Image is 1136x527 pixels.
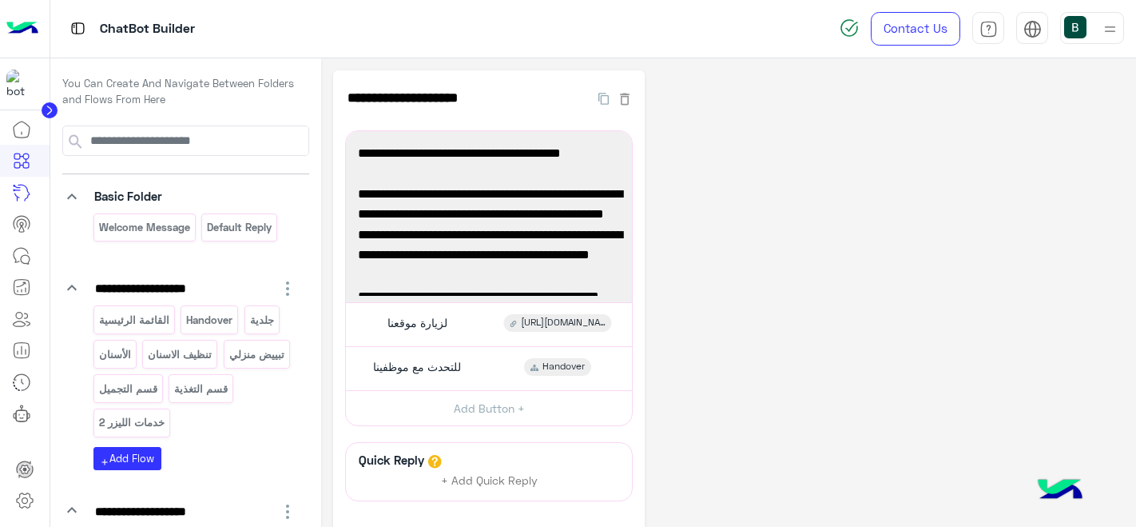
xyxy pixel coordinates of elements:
i: keyboard_arrow_down [62,278,81,297]
p: You Can Create And Navigate Between Folders and Flows From Here [62,76,310,107]
span: Basic Folder [94,189,162,203]
button: Add Button + [346,390,632,426]
p: قسم التجميل [97,380,158,398]
span: 👋 أهلاً بك في قسم التغذية بعيادات جويل 🥗 [358,143,620,164]
span: Handover [542,360,585,374]
a: tab [972,12,1004,46]
a: Contact Us [871,12,960,46]
p: جلدية [248,311,275,329]
p: Welcome Message [97,218,191,237]
p: خدمات الليزر 2 [97,413,165,432]
img: spinner [840,18,859,38]
span: [URL][DOMAIN_NAME] [521,316,606,330]
span: + Add Quick Reply [441,473,538,487]
span: 💎 والأهم… نحن الوكلاء المعتمدون لبرنامج ايديا بروتين (Ideal Protein)، اللي يضمن لك نتائج آمنة وفع... [358,245,620,306]
img: Logo [6,12,38,46]
p: تنظيف الاسنان [147,345,213,364]
img: hulul-logo.png [1032,463,1088,519]
p: Default reply [206,218,273,237]
i: keyboard_arrow_down [62,187,81,206]
i: keyboard_arrow_down [62,501,81,520]
img: tab [68,18,88,38]
img: tab [1023,20,1042,38]
img: 177882628735456 [6,70,35,98]
p: قسم التغذية [173,380,229,398]
span: لزيارة موقعنا [387,316,447,330]
button: addAdd Flow [93,447,161,470]
span: للتحدث مع موظفينا [373,360,461,374]
h6: Quick Reply [355,453,428,467]
p: تبييض منزلي [228,345,285,364]
img: profile [1100,19,1120,39]
i: add [100,457,109,467]
p: القائمة الرئيسية [97,311,170,329]
img: userImage [1064,16,1086,38]
div: https://www.jwelclinic.com/nutrition [504,314,612,332]
p: الأسنان [97,345,132,364]
button: + Add Quick Reply [429,469,549,493]
button: Delete Flow [617,89,633,107]
button: Duplicate Flow [590,89,617,107]
p: ChatBot Builder [100,18,195,40]
img: tab [979,20,998,38]
p: Handover [185,311,234,329]
div: Handover [524,358,591,376]
span: ✨ يتميز قسمنا بوجود أخصائية تغذية متخصصة تقدم لك استشارات دقيقة وخطط غذائية تناسب أهدافك الصحية و... [358,184,620,246]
